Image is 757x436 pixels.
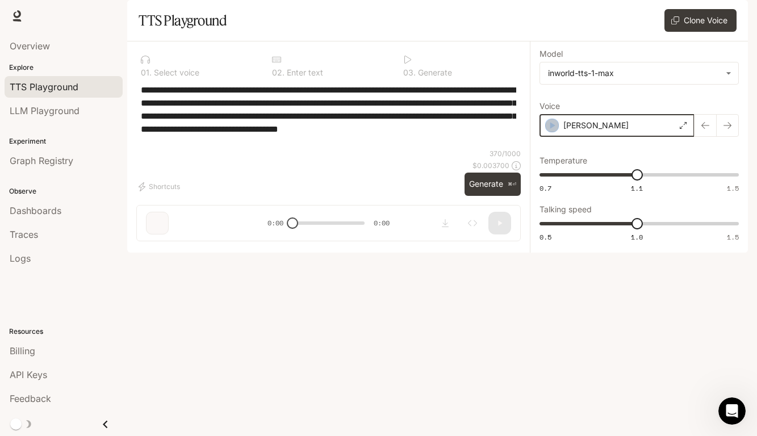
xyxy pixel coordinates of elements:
p: Temperature [539,157,587,165]
h1: TTS Playground [139,9,227,32]
p: 0 1 . [141,69,152,77]
p: [PERSON_NAME] [563,120,629,131]
p: ⌘⏎ [508,181,516,188]
div: inworld-tts-1-max [548,68,720,79]
p: Voice [539,102,560,110]
p: Enter text [285,69,323,77]
span: 1.5 [727,183,739,193]
span: 1.0 [631,232,643,242]
span: 1.1 [631,183,643,193]
span: 1.5 [727,232,739,242]
span: 0.7 [539,183,551,193]
p: Select voice [152,69,199,77]
p: 0 2 . [272,69,285,77]
button: Generate⌘⏎ [465,173,521,196]
iframe: Intercom live chat [718,397,746,425]
div: inworld-tts-1-max [540,62,738,84]
button: Clone Voice [664,9,737,32]
button: Shortcuts [136,178,185,196]
p: 0 3 . [403,69,416,77]
p: Talking speed [539,206,592,213]
span: 0.5 [539,232,551,242]
p: Generate [416,69,452,77]
p: Model [539,50,563,58]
